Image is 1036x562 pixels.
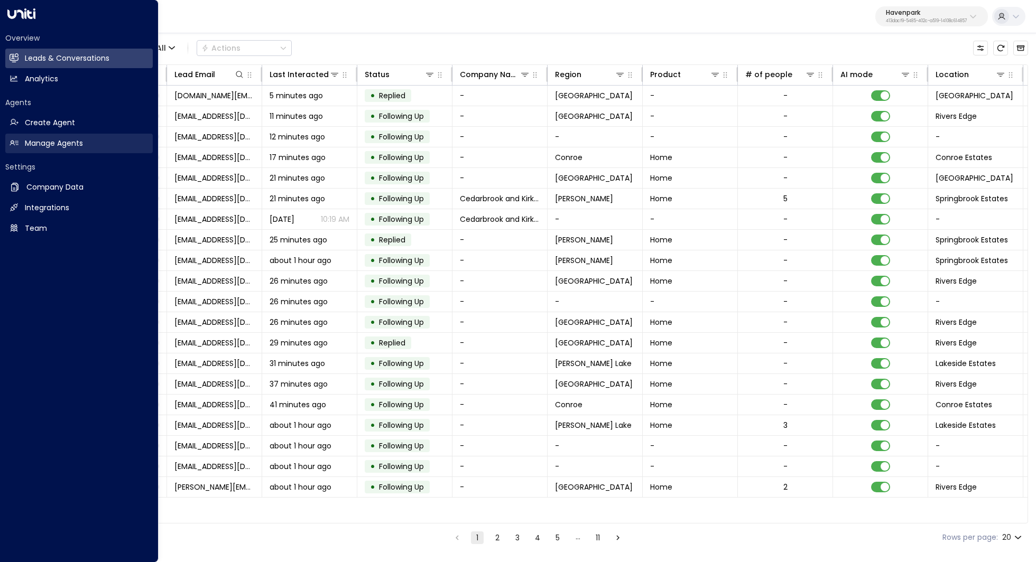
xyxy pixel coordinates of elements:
[370,334,375,352] div: •
[379,461,424,472] span: Following Up
[174,379,254,389] span: prophet.hhcs@gmail.com
[5,134,153,153] a: Manage Agents
[174,461,254,472] span: aprilwise66@gmail.com
[174,214,254,224] span: mrsterksey@gmail.com
[174,193,254,204] span: mrsterksey@gmail.com
[783,482,788,492] div: 2
[783,317,788,327] div: -
[548,436,643,456] td: -
[452,415,548,435] td: -
[174,441,254,451] span: wrena1821@gmail.com
[379,152,424,163] span: Following Up
[370,457,375,475] div: •
[783,296,788,307] div: -
[745,68,816,81] div: # of people
[936,482,977,492] span: Rivers Edge
[993,41,1008,55] span: Refresh
[452,456,548,476] td: -
[452,127,548,147] td: -
[555,90,633,101] span: Stewartville
[783,276,788,286] div: -
[379,255,424,266] span: Following Up
[745,68,792,81] div: # of people
[555,111,633,121] span: Clinton Township
[5,162,153,172] h2: Settings
[370,210,375,228] div: •
[643,292,738,312] td: -
[555,152,582,163] span: Conroe
[5,219,153,238] a: Team
[555,399,582,410] span: Conroe
[936,235,1008,245] span: Springbrook Estates
[26,182,84,193] h2: Company Data
[270,296,328,307] span: 26 minutes ago
[650,358,672,369] span: Home
[643,456,738,476] td: -
[174,68,245,81] div: Lead Email
[270,214,294,224] span: Aug 09, 2025
[643,209,738,229] td: -
[379,420,424,430] span: Following Up
[548,209,643,229] td: -
[650,255,672,266] span: Home
[370,231,375,249] div: •
[370,354,375,372] div: •
[936,173,1013,183] span: Southern Hills
[1002,530,1024,545] div: 20
[452,292,548,312] td: -
[370,272,375,290] div: •
[555,68,581,81] div: Region
[936,68,969,81] div: Location
[174,296,254,307] span: tractortony0724@gmail.com
[491,531,504,544] button: Go to page 2
[365,68,390,81] div: Status
[936,276,977,286] span: Rivers Edge
[840,68,911,81] div: AI mode
[270,235,327,245] span: 25 minutes ago
[783,461,788,472] div: -
[5,69,153,89] a: Analytics
[174,399,254,410] span: paul_lapham@hotmail.com
[370,313,375,331] div: •
[452,333,548,353] td: -
[197,40,292,56] div: Button group with a nested menu
[270,317,328,327] span: 26 minutes ago
[875,6,988,26] button: Havenpark413dacf9-5485-402c-a519-14108c614857
[370,107,375,125] div: •
[928,127,1023,147] td: -
[5,49,153,68] a: Leads & Conversations
[174,482,254,492] span: sam.st1124@yahoo.com
[551,531,564,544] button: Go to page 5
[370,416,375,434] div: •
[928,209,1023,229] td: -
[174,276,254,286] span: gemartschl@aol.com
[379,317,424,327] span: Following Up
[783,441,788,451] div: -
[571,531,584,544] div: …
[452,271,548,291] td: -
[783,132,788,142] div: -
[452,230,548,250] td: -
[886,19,967,23] p: 413dacf9-5485-402c-a519-14108c614857
[5,113,153,133] a: Create Agent
[936,379,977,389] span: Rivers Edge
[379,173,424,183] span: Following Up
[270,276,328,286] span: 26 minutes ago
[270,193,325,204] span: 21 minutes ago
[5,198,153,218] a: Integrations
[783,214,788,224] div: -
[174,255,254,266] span: marissaglass2@icloud.com
[5,97,153,108] h2: Agents
[643,86,738,106] td: -
[452,395,548,415] td: -
[650,482,672,492] span: Home
[5,177,153,197] a: Company Data
[270,482,331,492] span: about 1 hour ago
[650,317,672,327] span: Home
[379,399,424,410] span: Following Up
[460,68,520,81] div: Company Name
[643,436,738,456] td: -
[783,379,788,389] div: -
[370,190,375,208] div: •
[201,43,240,53] div: Actions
